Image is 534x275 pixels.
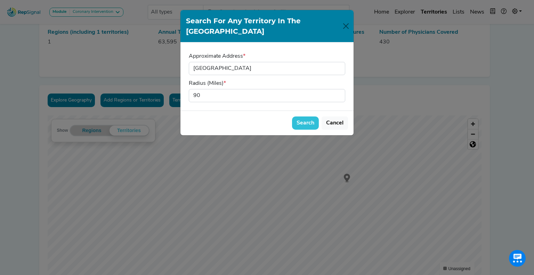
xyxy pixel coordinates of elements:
button: Close [341,21,351,32]
button: Search [292,116,319,130]
label: Approximate Address [189,51,245,62]
button: Cancel [322,116,348,130]
input: Denver, CO [189,62,345,75]
label: Radius (Miles) [189,78,226,89]
h1: Search for Any Territory in the [GEOGRAPHIC_DATA] [186,16,341,37]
